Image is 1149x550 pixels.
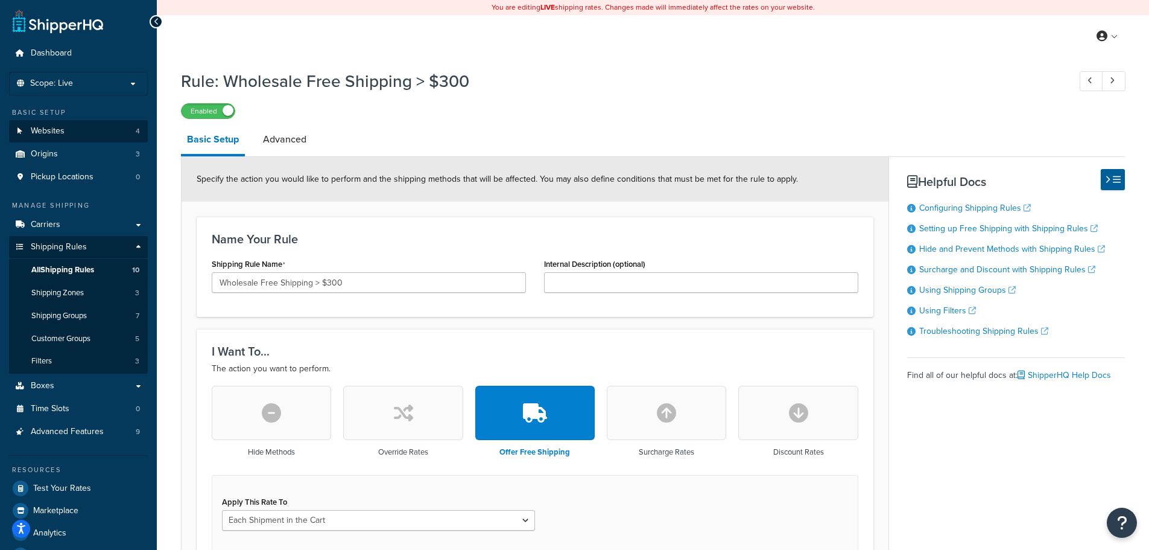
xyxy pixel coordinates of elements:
li: Websites [9,120,148,142]
li: Origins [9,143,148,165]
div: Find all of our helpful docs at: [907,357,1125,384]
a: Configuring Shipping Rules [919,202,1031,214]
a: Basic Setup [181,125,245,156]
span: 9 [136,427,140,437]
span: Shipping Groups [31,311,87,321]
span: Marketplace [33,506,78,516]
li: Shipping Zones [9,282,148,304]
a: Filters3 [9,350,148,373]
a: Shipping Zones3 [9,282,148,304]
a: Boxes [9,375,148,397]
span: All Shipping Rules [31,265,94,275]
div: Manage Shipping [9,200,148,211]
li: Advanced Features [9,421,148,443]
li: Shipping Groups [9,305,148,327]
a: Pickup Locations0 [9,166,148,188]
span: 3 [135,288,139,298]
a: Surcharge and Discount with Shipping Rules [919,263,1095,276]
span: Pickup Locations [31,172,93,182]
a: Troubleshooting Shipping Rules [919,325,1048,337]
li: Customer Groups [9,328,148,350]
a: Previous Record [1080,71,1103,91]
a: Websites4 [9,120,148,142]
span: 4 [136,126,140,136]
span: 7 [136,311,139,321]
span: 5 [135,334,139,344]
a: Advanced Features9 [9,421,148,443]
a: Hide and Prevent Methods with Shipping Rules [919,243,1105,255]
a: Setting up Free Shipping with Shipping Rules [919,222,1098,235]
span: Specify the action you would like to perform and the shipping methods that will be affected. You ... [197,173,798,185]
a: Advanced [257,125,312,154]
button: Hide Help Docs [1101,169,1125,190]
h3: Surcharge Rates [639,448,694,456]
label: Shipping Rule Name [212,260,285,269]
h3: Hide Methods [248,448,295,456]
a: Test Your Rates [9,478,148,499]
h3: I Want To... [212,345,858,358]
span: Websites [31,126,65,136]
a: Time Slots0 [9,398,148,420]
a: Origins3 [9,143,148,165]
p: The action you want to perform. [212,362,858,376]
a: Using Shipping Groups [919,284,1016,296]
h3: Name Your Rule [212,232,858,246]
a: Dashboard [9,42,148,65]
label: Enabled [182,104,235,118]
h1: Rule: Wholesale Free Shipping > $300 [181,69,1057,93]
span: Advanced Features [31,427,104,437]
div: Basic Setup [9,107,148,118]
button: Open Resource Center [1107,508,1137,538]
b: LIVE [540,2,555,13]
a: Analytics [9,522,148,544]
a: AllShipping Rules10 [9,259,148,281]
span: Carriers [31,220,60,230]
span: Origins [31,149,58,159]
span: 3 [136,149,140,159]
span: 0 [136,404,140,414]
div: Resources [9,465,148,475]
span: Shipping Zones [31,288,84,298]
span: Time Slots [31,404,69,414]
span: Test Your Rates [33,484,91,494]
span: Customer Groups [31,334,90,344]
span: 3 [135,356,139,366]
label: Internal Description (optional) [544,260,645,269]
span: Shipping Rules [31,242,87,252]
span: Scope: Live [30,78,73,89]
span: Dashboard [31,48,72,59]
h3: Discount Rates [773,448,824,456]
a: Using Filters [919,304,976,317]
span: Boxes [31,381,54,391]
a: Shipping Rules [9,236,148,258]
a: Carriers [9,214,148,236]
a: Next Record [1102,71,1125,91]
li: Time Slots [9,398,148,420]
h3: Helpful Docs [907,175,1125,188]
label: Apply This Rate To [222,497,287,507]
span: Filters [31,356,52,366]
a: ShipperHQ Help Docs [1018,369,1111,382]
li: Pickup Locations [9,166,148,188]
span: Analytics [33,528,66,539]
a: Customer Groups5 [9,328,148,350]
li: Filters [9,350,148,373]
h3: Override Rates [378,448,428,456]
a: Marketplace [9,500,148,522]
li: Shipping Rules [9,236,148,374]
span: 0 [136,172,140,182]
span: 10 [132,265,139,275]
a: Shipping Groups7 [9,305,148,327]
h3: Offer Free Shipping [499,448,570,456]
